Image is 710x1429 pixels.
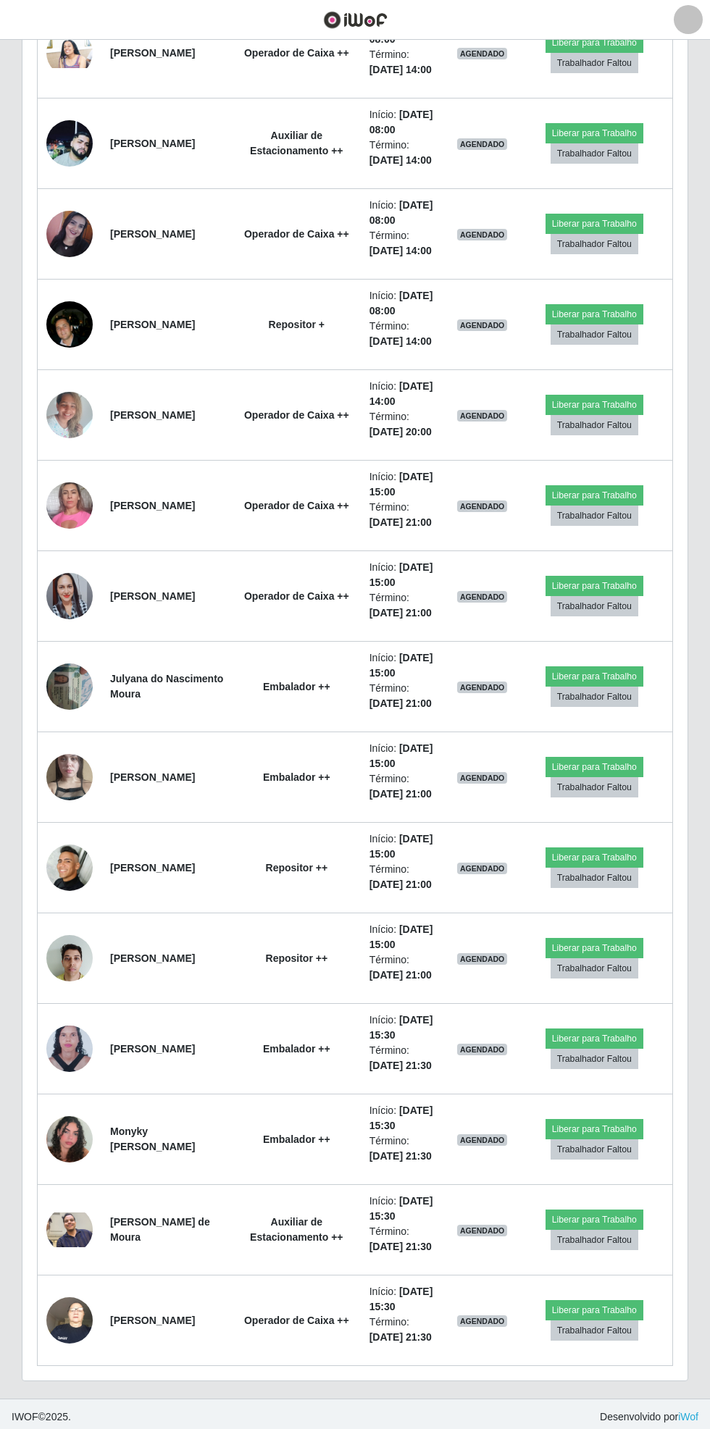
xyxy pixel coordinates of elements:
button: Liberar para Trabalho [546,1300,643,1320]
li: Término: [369,1315,440,1345]
li: Término: [369,500,440,530]
span: AGENDADO [457,138,508,150]
strong: [PERSON_NAME] [110,47,195,59]
strong: Monyky [PERSON_NAME] [110,1126,195,1152]
span: AGENDADO [457,1134,508,1146]
time: [DATE] 14:00 [369,380,433,407]
time: [DATE] 15:00 [369,923,433,950]
time: [DATE] 21:00 [369,607,432,619]
button: Trabalhador Faltou [551,687,638,707]
button: Liberar para Trabalho [546,33,643,53]
strong: Operador de Caixa ++ [244,228,349,240]
time: [DATE] 21:00 [369,969,432,981]
img: 1690477066361.jpeg [46,845,93,891]
li: Término: [369,1224,440,1254]
button: Trabalhador Faltou [551,324,638,345]
li: Início: [369,922,440,952]
span: Desenvolvido por [600,1409,698,1425]
strong: [PERSON_NAME] [110,138,195,149]
span: AGENDADO [457,319,508,331]
time: [DATE] 15:00 [369,471,433,498]
strong: [PERSON_NAME] [110,228,195,240]
button: Trabalhador Faltou [551,506,638,526]
img: 1723623614898.jpeg [46,1289,93,1351]
li: Início: [369,741,440,771]
li: Término: [369,138,440,168]
time: [DATE] 15:30 [369,1105,433,1131]
strong: Embalador ++ [263,681,330,692]
span: AGENDADO [457,410,508,422]
button: Trabalhador Faltou [551,415,638,435]
time: [DATE] 14:00 [369,64,432,75]
li: Término: [369,681,440,711]
time: [DATE] 08:00 [369,199,433,226]
strong: Embalador ++ [263,1043,330,1055]
img: 1732469609290.jpeg [46,1098,93,1181]
span: © 2025 . [12,1409,71,1425]
li: Término: [369,862,440,892]
strong: Operador de Caixa ++ [244,47,349,59]
a: iWof [678,1411,698,1422]
li: Início: [369,650,440,681]
strong: Repositor ++ [266,862,328,873]
li: Término: [369,952,440,983]
img: 1737978086826.jpeg [46,38,93,69]
time: [DATE] 08:00 [369,109,433,135]
time: [DATE] 21:30 [369,1241,432,1252]
time: [DATE] 14:00 [369,245,432,256]
strong: [PERSON_NAME] [110,500,195,511]
button: Liberar para Trabalho [546,666,643,687]
img: 1728382310331.jpeg [46,1018,93,1081]
strong: [PERSON_NAME] [110,862,195,873]
li: Início: [369,379,440,409]
strong: [PERSON_NAME] [110,590,195,602]
time: [DATE] 14:00 [369,335,432,347]
button: Trabalhador Faltou [551,143,638,164]
button: Liberar para Trabalho [546,123,643,143]
button: Trabalhador Faltou [551,1139,638,1160]
strong: Operador de Caixa ++ [244,500,349,511]
time: [DATE] 21:00 [369,879,432,890]
li: Início: [369,288,440,319]
time: [DATE] 21:00 [369,788,432,800]
img: 1744915076339.jpeg [46,120,93,167]
img: 1733961547781.jpeg [46,1212,93,1247]
span: AGENDADO [457,48,508,59]
li: Término: [369,1043,440,1073]
time: [DATE] 15:30 [369,1014,433,1041]
span: AGENDADO [457,772,508,784]
time: [DATE] 21:00 [369,697,432,709]
button: Liberar para Trabalho [546,1119,643,1139]
strong: [PERSON_NAME] de Moura [110,1216,210,1243]
img: 1740601468403.jpeg [46,384,93,445]
button: Trabalhador Faltou [551,868,638,888]
time: [DATE] 21:30 [369,1060,432,1071]
li: Início: [369,107,440,138]
button: Trabalhador Faltou [551,1049,638,1069]
time: [DATE] 15:30 [369,1195,433,1222]
img: 1752499690681.jpeg [46,211,93,257]
button: Trabalhador Faltou [551,1230,638,1250]
strong: [PERSON_NAME] [110,1315,195,1326]
span: AGENDADO [457,682,508,693]
li: Início: [369,1194,440,1224]
button: Liberar para Trabalho [546,395,643,415]
time: [DATE] 15:00 [369,833,433,860]
span: AGENDADO [457,1044,508,1055]
time: [DATE] 15:00 [369,742,433,769]
button: Liberar para Trabalho [546,757,643,777]
strong: Embalador ++ [263,1133,330,1145]
button: Trabalhador Faltou [551,777,638,797]
li: Término: [369,319,440,349]
strong: [PERSON_NAME] [110,1043,195,1055]
strong: [PERSON_NAME] [110,952,195,964]
button: Liberar para Trabalho [546,485,643,506]
button: Trabalhador Faltou [551,1320,638,1341]
button: Trabalhador Faltou [551,958,638,978]
strong: [PERSON_NAME] [110,771,195,783]
li: Término: [369,409,440,440]
li: Início: [369,1103,440,1133]
li: Início: [369,831,440,862]
strong: Repositor + [269,319,325,330]
img: 1689874098010.jpeg [46,555,93,637]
